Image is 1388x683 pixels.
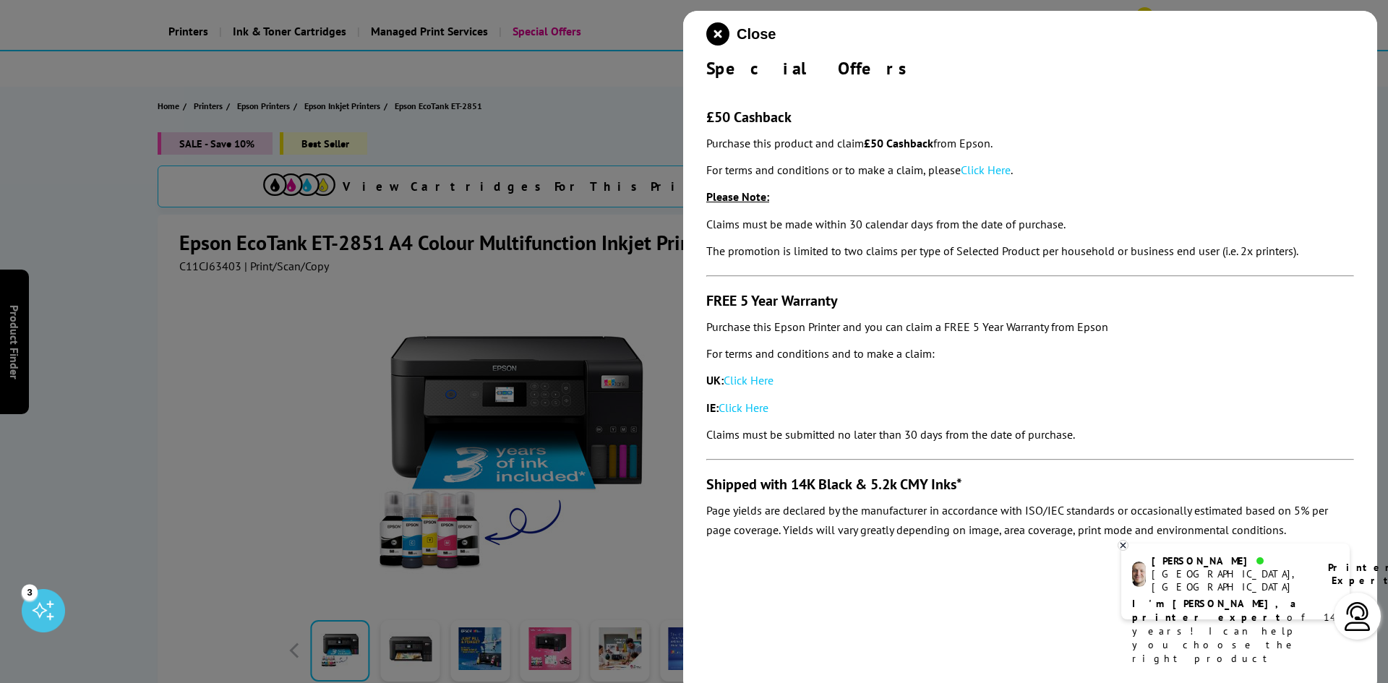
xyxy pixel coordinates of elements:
[706,108,1354,126] h3: £50 Cashback
[1343,602,1372,631] img: user-headset-light.svg
[961,163,1011,177] a: Click Here
[724,373,774,387] a: Click Here
[706,344,1354,364] p: For terms and conditions and to make a claim:
[706,475,1354,494] h3: Shipped with 14K Black & 5.2k CMY Inks*
[706,425,1354,444] p: Claims must be submitted no later than 30 days from the date of purchase.
[737,26,776,43] span: Close
[706,57,1354,80] div: Special Offers
[1132,597,1301,624] b: I'm [PERSON_NAME], a printer expert
[706,217,1066,231] em: Claims must be made within 30 calendar days from the date of purchase.
[22,584,38,600] div: 3
[1132,562,1146,587] img: ashley-livechat.png
[706,317,1354,337] p: Purchase this Epson Printer and you can claim a FREE 5 Year Warranty from Epson
[706,244,1298,258] em: The promotion is limited to two claims per type of Selected Product per household or business end...
[706,503,1328,537] em: Page yields are declared by the manufacturer in accordance with ISO/IEC standards or occasionally...
[706,134,1354,153] p: Purchase this product and claim from Epson.
[1152,554,1310,567] div: [PERSON_NAME]
[706,160,1354,180] p: For terms and conditions or to make a claim, please .
[1132,597,1339,666] p: of 14 years! I can help you choose the right product
[864,136,933,150] strong: £50 Cashback
[706,400,719,415] strong: IE:
[719,400,768,415] a: Click Here
[706,291,1354,310] h3: FREE 5 Year Warranty
[706,22,776,46] button: close modal
[1152,567,1310,593] div: [GEOGRAPHIC_DATA], [GEOGRAPHIC_DATA]
[706,189,769,204] u: Please Note:
[706,373,724,387] strong: UK:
